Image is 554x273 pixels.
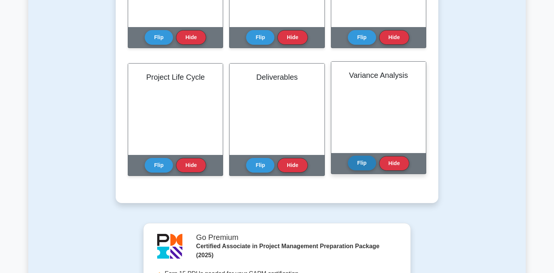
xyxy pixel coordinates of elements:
[348,156,376,170] button: Flip
[176,158,206,173] button: Hide
[277,158,308,173] button: Hide
[348,30,376,45] button: Flip
[246,158,274,173] button: Flip
[176,30,206,45] button: Hide
[277,30,308,45] button: Hide
[137,73,214,82] h2: Project Life Cycle
[145,30,173,45] button: Flip
[379,30,409,45] button: Hide
[145,158,173,173] button: Flip
[340,71,417,80] h2: Variance Analysis
[379,156,409,171] button: Hide
[239,73,315,82] h2: Deliverables
[246,30,274,45] button: Flip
